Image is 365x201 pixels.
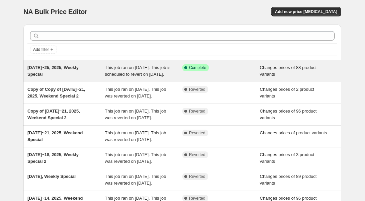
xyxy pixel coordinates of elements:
[105,152,166,164] span: This job ran on [DATE]. This job was reverted on [DATE].
[189,87,205,92] span: Reverted
[27,152,79,164] span: [DATE]~18, 2025, Weekly Special 2
[189,109,205,114] span: Reverted
[260,65,317,77] span: Changes prices of 88 product variants
[105,65,171,77] span: This job ran on [DATE]. This job is scheduled to revert on [DATE].
[27,65,79,77] span: [DATE]~25, 2025, Weekly Special
[189,65,206,70] span: Complete
[30,46,57,54] button: Add filter
[105,87,166,98] span: This job ran on [DATE]. This job was reverted on [DATE].
[105,109,166,120] span: This job ran on [DATE]. This job was reverted on [DATE].
[189,152,205,157] span: Reverted
[271,7,341,16] button: Add new price [MEDICAL_DATA]
[33,47,49,52] span: Add filter
[105,130,166,142] span: This job ran on [DATE]. This job was reverted on [DATE].
[27,87,85,98] span: Copy of Copy of [DATE]~21, 2025, Weekend Special 2
[23,8,87,15] span: NA Bulk Price Editor
[260,130,327,135] span: Changes prices of product variants
[275,9,337,14] span: Add new price [MEDICAL_DATA]
[260,152,314,164] span: Changes prices of 3 product variants
[27,174,76,179] span: [DATE], Weekly Special
[189,196,205,201] span: Reverted
[105,174,166,186] span: This job ran on [DATE]. This job was reverted on [DATE].
[260,87,314,98] span: Changes prices of 2 product variants
[189,174,205,179] span: Reverted
[27,109,80,120] span: Copy of [DATE]~21, 2025, Weekend Special 2
[27,130,83,142] span: [DATE]~21, 2025, Weekend Special
[189,130,205,136] span: Reverted
[260,109,317,120] span: Changes prices of 96 product variants
[260,174,317,186] span: Changes prices of 89 product variants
